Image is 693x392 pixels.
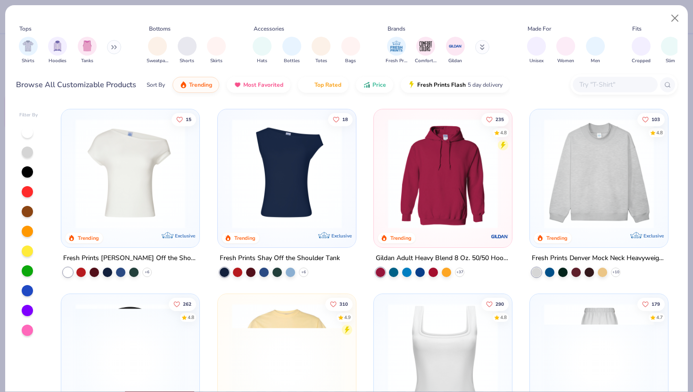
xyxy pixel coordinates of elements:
img: Bottles Image [287,41,297,51]
span: Price [372,81,386,89]
div: 4.8 [500,129,507,136]
span: 290 [495,302,504,307]
button: Like [481,113,509,126]
button: filter button [415,37,437,65]
img: Fresh Prints Image [389,39,404,53]
button: Top Rated [298,77,348,93]
span: 18 [342,117,347,122]
img: Women Image [561,41,571,51]
button: filter button [48,37,67,65]
span: Bottles [284,57,300,65]
div: Fits [632,24,642,33]
button: filter button [78,37,97,65]
button: filter button [178,37,197,65]
span: 179 [652,302,660,307]
div: filter for Shorts [178,37,197,65]
img: Unisex Image [531,41,542,51]
button: filter button [253,37,272,65]
button: Like [637,298,665,311]
span: Unisex [529,57,544,65]
div: filter for Slim [661,37,680,65]
span: Top Rated [314,81,341,89]
div: Browse All Customizable Products [16,79,136,90]
div: filter for Gildan [446,37,465,65]
img: Slim Image [665,41,676,51]
span: Totes [315,57,327,65]
div: 4.9 [344,314,350,321]
span: + 10 [612,269,619,275]
div: Accessories [254,24,284,33]
button: filter button [661,37,680,65]
img: 01756b78-01f6-4cc6-8d8a-3c30c1a0c8ac [383,119,503,229]
span: 235 [495,117,504,122]
div: filter for Women [556,37,575,65]
img: Tanks Image [82,41,92,51]
div: 4.7 [656,314,663,321]
div: Gildan Adult Heavy Blend 8 Oz. 50/50 Hooded Sweatshirt [376,253,510,264]
img: Hats Image [257,41,268,51]
div: Brands [388,24,405,33]
img: Skirts Image [211,41,222,51]
div: Made For [528,24,551,33]
img: Totes Image [316,41,326,51]
button: Like [169,298,196,311]
div: Fresh Prints Shay Off the Shoulder Tank [220,253,340,264]
button: filter button [527,37,546,65]
button: Close [666,9,684,27]
button: filter button [446,37,465,65]
span: 5 day delivery [468,80,503,90]
span: Comfort Colors [415,57,437,65]
span: Fresh Prints [386,57,407,65]
span: Most Favorited [243,81,283,89]
span: Women [557,57,574,65]
span: 310 [339,302,347,307]
span: + 6 [145,269,149,275]
span: + 6 [301,269,306,275]
img: Sweatpants Image [152,41,163,51]
span: Cropped [632,57,651,65]
span: 103 [652,117,660,122]
div: 4.8 [188,314,194,321]
div: 4.8 [656,129,663,136]
img: Gildan Image [448,39,462,53]
span: Gildan [448,57,462,65]
button: Most Favorited [227,77,290,93]
div: filter for Shirts [19,37,38,65]
button: Price [356,77,393,93]
div: filter for Bottles [282,37,301,65]
div: Tops [19,24,32,33]
span: Tanks [81,57,93,65]
span: Men [591,57,600,65]
button: filter button [386,37,407,65]
div: Bottoms [149,24,171,33]
input: Try "T-Shirt" [578,79,651,90]
button: filter button [282,37,301,65]
button: Like [172,113,196,126]
span: Exclusive [643,233,664,239]
img: flash.gif [408,81,415,89]
span: Hoodies [49,57,66,65]
span: 15 [186,117,191,122]
div: filter for Totes [312,37,330,65]
div: filter for Comfort Colors [415,37,437,65]
button: filter button [556,37,575,65]
img: TopRated.gif [305,81,313,89]
button: filter button [312,37,330,65]
img: Hoodies Image [52,41,63,51]
span: Trending [189,81,212,89]
button: Like [328,113,352,126]
button: Like [325,298,352,311]
span: Bags [345,57,356,65]
div: filter for Tanks [78,37,97,65]
span: Shirts [22,57,34,65]
div: Fresh Prints Denver Mock Neck Heavyweight Sweatshirt [532,253,666,264]
button: filter button [586,37,605,65]
span: Exclusive [331,233,352,239]
img: Cropped Image [635,41,646,51]
div: filter for Fresh Prints [386,37,407,65]
img: Comfort Colors Image [419,39,433,53]
img: f5d85501-0dbb-4ee4-b115-c08fa3845d83 [539,119,659,229]
div: 4.8 [500,314,507,321]
div: filter for Unisex [527,37,546,65]
div: Filter By [19,112,38,119]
